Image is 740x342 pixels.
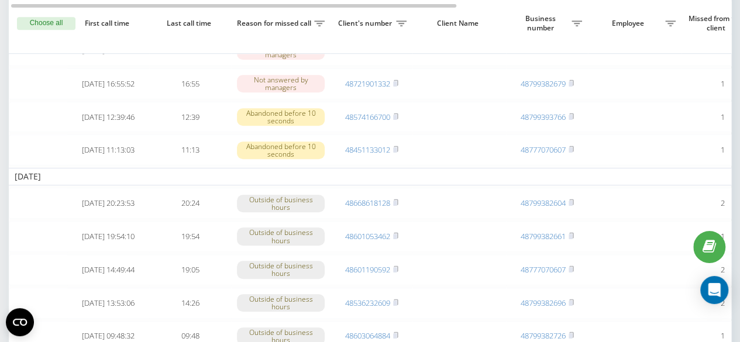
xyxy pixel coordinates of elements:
td: [DATE] 19:54:10 [67,221,149,252]
span: Employee [594,19,665,28]
a: 48536232609 [345,298,390,308]
a: 48799393766 [521,112,566,122]
div: Outside of business hours [237,195,325,212]
span: Last call time [159,19,222,28]
a: 48799382661 [521,231,566,241]
a: 48799382679 [521,78,566,89]
td: [DATE] 14:49:44 [67,254,149,285]
span: Client Name [422,19,496,28]
div: Abandoned before 10 seconds [237,141,325,159]
a: 48601190592 [345,264,390,275]
td: [DATE] 12:39:46 [67,102,149,133]
td: 16:55 [149,68,231,99]
td: [DATE] 11:13:03 [67,134,149,165]
a: 48603064884 [345,330,390,341]
a: 48574166700 [345,112,390,122]
div: Outside of business hours [237,227,325,245]
a: 48799382604 [521,198,566,208]
a: 48777070607 [521,264,566,275]
a: 48777070607 [521,144,566,155]
span: Business number [512,14,572,32]
div: Open Intercom Messenger [700,276,728,304]
div: Abandoned before 10 seconds [237,108,325,126]
td: [DATE] 13:53:06 [67,288,149,319]
a: 48799382696 [521,298,566,308]
td: 19:05 [149,254,231,285]
a: 48721901332 [345,78,390,89]
td: 12:39 [149,102,231,133]
td: 19:54 [149,221,231,252]
td: 14:26 [149,288,231,319]
button: Choose all [17,17,75,30]
td: 20:24 [149,188,231,219]
a: 48668618128 [345,198,390,208]
a: 48799382726 [521,330,566,341]
div: Outside of business hours [237,294,325,312]
span: First call time [77,19,140,28]
span: Reason for missed call [237,19,314,28]
div: Outside of business hours [237,261,325,278]
a: 48451133012 [345,144,390,155]
span: Client's number [336,19,396,28]
a: 48601053462 [345,231,390,241]
button: Open CMP widget [6,308,34,336]
td: [DATE] 16:55:52 [67,68,149,99]
td: [DATE] 20:23:53 [67,188,149,219]
td: 11:13 [149,134,231,165]
div: Not answered by managers [237,75,325,92]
